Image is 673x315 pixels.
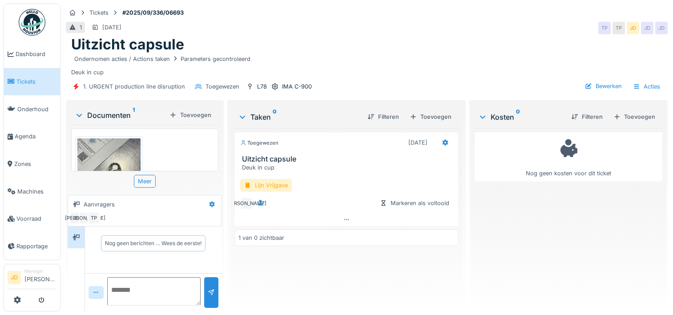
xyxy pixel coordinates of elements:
[74,55,250,63] div: Ondernomen acties / Actions taken Parameters gecontroleerd
[166,109,215,121] div: Toevoegen
[4,178,60,205] a: Machines
[134,175,156,188] div: Meer
[133,110,135,121] sup: 1
[19,9,45,36] img: Badge_color-CXgf-gQk.svg
[16,50,56,58] span: Dashboard
[102,23,121,32] div: [DATE]
[408,138,427,147] div: [DATE]
[4,95,60,123] a: Onderhoud
[4,123,60,150] a: Agenda
[16,77,56,86] span: Tickets
[240,179,292,192] div: Lijn Vrijgave
[75,110,166,121] div: Documenten
[8,271,21,284] li: JD
[70,212,82,224] div: JD
[598,22,611,34] div: TP
[24,268,56,275] div: Manager
[80,23,82,32] div: 1
[79,212,91,224] div: [PERSON_NAME]
[4,40,60,68] a: Dashboard
[641,22,653,34] div: JD
[16,214,56,223] span: Voorraad
[15,132,56,141] span: Agenda
[282,82,312,91] div: IMA C-900
[240,139,278,147] div: Toegewezen
[516,112,520,122] sup: 0
[4,150,60,178] a: Zones
[238,234,284,242] div: 1 van 0 zichtbaar
[610,111,659,123] div: Toevoegen
[581,80,625,92] div: Bewerken
[629,80,664,93] div: Acties
[16,242,56,250] span: Rapportage
[376,197,453,209] div: Markeren als voltooid
[83,82,185,91] div: 1. URGENT production line disruption
[206,82,239,91] div: Toegewezen
[84,200,115,209] div: Aanvragers
[238,112,360,122] div: Taken
[4,68,60,96] a: Tickets
[242,163,455,172] div: Deuk in cup
[71,36,184,53] h1: Uitzicht capsule
[88,212,100,224] div: TP
[613,22,625,34] div: TP
[406,111,455,123] div: Toevoegen
[17,105,56,113] span: Onderhoud
[655,22,668,34] div: JD
[257,82,267,91] div: L78
[480,136,657,178] div: Nog geen kosten voor dit ticket
[4,205,60,233] a: Voorraad
[24,268,56,287] li: [PERSON_NAME]
[71,53,662,77] div: Deuk in cup
[273,112,277,122] sup: 0
[17,187,56,196] span: Machines
[8,268,56,289] a: JD Manager[PERSON_NAME]
[77,138,141,223] img: fa7bzxqzi715ua30l6bmn85osa0m
[240,197,253,210] div: [PERSON_NAME]
[14,160,56,168] span: Zones
[4,233,60,260] a: Rapportage
[89,8,109,17] div: Tickets
[105,239,201,247] div: Nog geen berichten … Wees de eerste!
[478,112,564,122] div: Kosten
[242,155,455,163] h3: Uitzicht capsule
[627,22,639,34] div: JD
[119,8,187,17] strong: #2025/09/336/06693
[364,111,403,123] div: Filteren
[568,111,606,123] div: Filteren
